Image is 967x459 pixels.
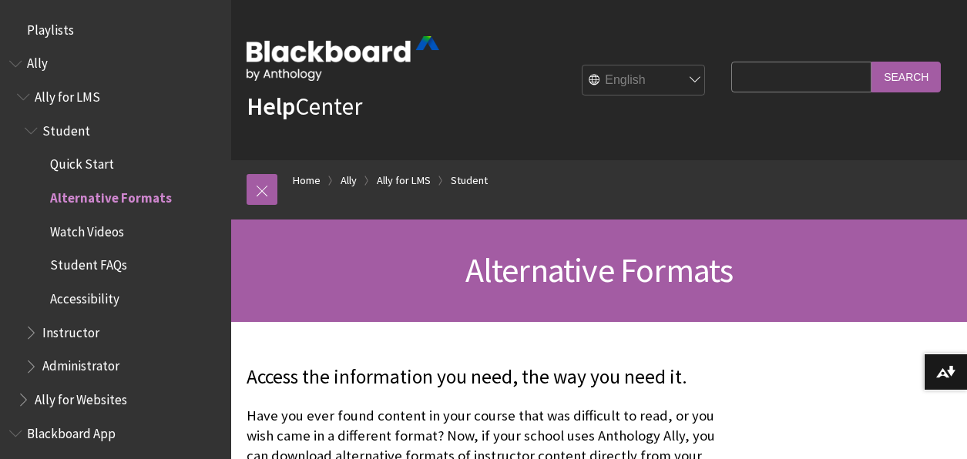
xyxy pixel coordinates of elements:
span: Alternative Formats [50,185,172,206]
nav: Book outline for Playlists [9,17,222,43]
span: Administrator [42,353,119,374]
a: HelpCenter [247,91,362,122]
span: Blackboard App [27,420,116,441]
input: Search [871,62,941,92]
span: Watch Videos [50,219,124,240]
select: Site Language Selector [583,65,706,96]
span: Student [42,118,90,139]
span: Playlists [27,17,74,38]
img: Blackboard by Anthology [247,36,439,81]
span: Student FAQs [50,253,127,273]
span: Ally [27,51,48,72]
a: Home [293,171,321,190]
span: Accessibility [50,286,119,307]
p: Access the information you need, the way you need it. [247,364,724,391]
span: Instructor [42,320,99,340]
strong: Help [247,91,295,122]
a: Student [451,171,488,190]
span: Alternative Formats [465,249,734,291]
a: Ally for LMS [377,171,431,190]
span: Ally for Websites [35,387,127,407]
nav: Book outline for Anthology Ally Help [9,51,222,413]
span: Ally for LMS [35,84,100,105]
a: Ally [341,171,357,190]
span: Quick Start [50,152,114,173]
